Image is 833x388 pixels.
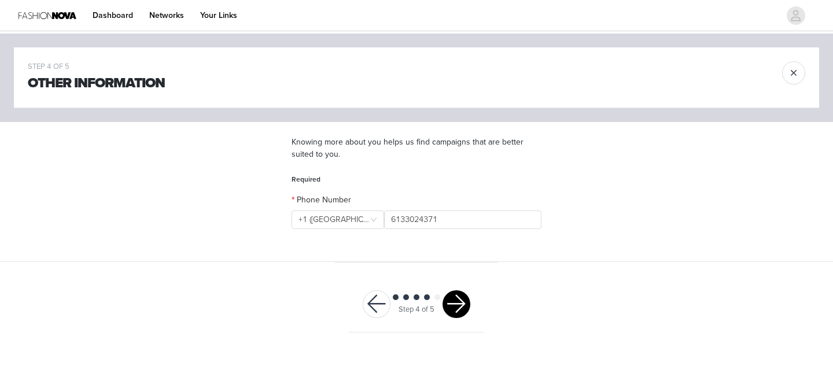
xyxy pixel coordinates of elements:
[399,304,434,316] div: Step 4 of 5
[790,6,801,25] div: avatar
[384,210,541,229] input: (000) 000-0000
[142,2,191,28] a: Networks
[28,61,165,73] div: STEP 4 OF 5
[86,2,140,28] a: Dashboard
[28,73,165,94] h1: Other Information
[370,216,377,224] i: icon: down
[193,2,244,28] a: Your Links
[298,211,370,228] div: +1 (Canada)
[292,136,541,160] p: Knowing more about you helps us find campaigns that are better suited to you.
[292,195,351,205] label: Phone Number
[292,174,541,184] h5: Required
[19,2,76,28] img: Fashion Nova Logo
